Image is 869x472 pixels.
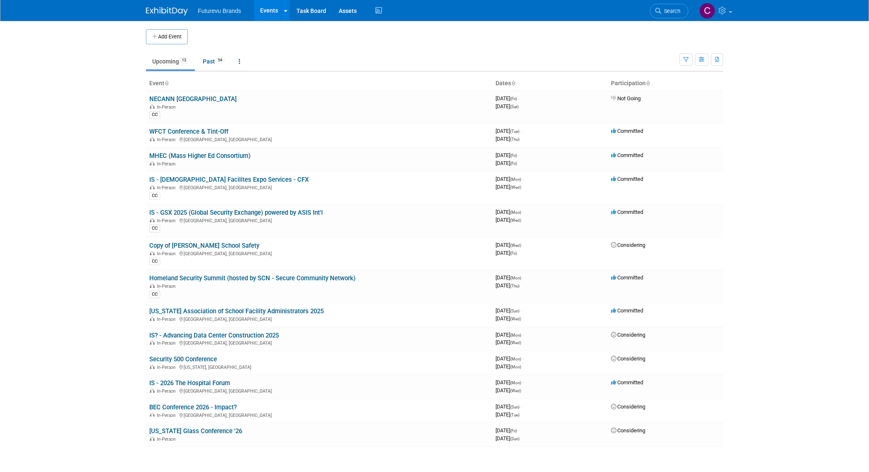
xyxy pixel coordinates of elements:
span: [DATE] [496,427,519,434]
span: [DATE] [496,282,519,289]
span: [DATE] [496,274,524,281]
img: ExhibitDay [146,7,188,15]
span: [DATE] [496,95,519,102]
span: - [518,152,519,158]
span: (Tue) [510,129,519,134]
img: In-Person Event [150,436,155,441]
img: In-Person Event [150,365,155,369]
span: (Sun) [510,405,519,409]
span: In-Person [157,388,178,394]
span: (Mon) [510,276,521,280]
span: [DATE] [496,363,521,370]
span: (Fri) [510,96,517,101]
span: 13 [179,57,189,63]
a: NECANN [GEOGRAPHIC_DATA] [149,95,237,103]
img: In-Person Event [150,218,155,222]
div: CC [149,291,160,298]
span: - [521,403,522,410]
span: [DATE] [496,160,517,166]
span: [DATE] [496,217,521,223]
span: Committed [611,176,643,182]
span: [DATE] [496,435,519,442]
div: CC [149,192,160,200]
span: In-Person [157,413,178,418]
div: [GEOGRAPHIC_DATA], [GEOGRAPHIC_DATA] [149,411,489,418]
div: [GEOGRAPHIC_DATA], [GEOGRAPHIC_DATA] [149,315,489,322]
span: (Thu) [510,137,519,142]
span: - [521,307,522,314]
span: In-Person [157,365,178,370]
a: Sort by Event Name [164,80,169,86]
span: [DATE] [496,387,521,393]
a: Sort by Start Date [511,80,515,86]
span: [DATE] [496,136,519,142]
a: Search [650,4,688,18]
img: CHERYL CLOWES [699,3,715,19]
a: BEC Conference 2026 - Impact? [149,403,237,411]
span: - [522,274,524,281]
div: CC [149,258,160,265]
span: Committed [611,209,643,215]
a: IS - GSX 2025 (Global Security Exchange) powered by ASIS Int'l [149,209,323,216]
a: Upcoming13 [146,53,195,69]
div: [GEOGRAPHIC_DATA], [GEOGRAPHIC_DATA] [149,217,489,223]
span: Committed [611,379,643,386]
span: Considering [611,403,645,410]
span: In-Person [157,185,178,190]
span: [DATE] [496,242,524,248]
span: Committed [611,307,643,314]
span: (Wed) [510,388,521,393]
span: In-Person [157,161,178,167]
a: MHEC (Mass Higher Ed Consortium) [149,152,250,160]
span: Not Going [611,95,641,102]
span: Considering [611,355,645,362]
span: (Thu) [510,284,519,288]
th: Dates [492,76,608,91]
span: (Mon) [510,177,521,182]
a: IS? - Advancing Data Center Construction 2025 [149,332,279,339]
a: WFCT Conference & Tint-Off [149,128,228,135]
img: In-Person Event [150,388,155,393]
span: - [522,242,524,248]
img: In-Person Event [150,317,155,321]
span: (Sun) [510,309,519,313]
a: IS - 2026 The Hospital Forum [149,379,230,387]
span: (Sat) [510,104,519,109]
a: Copy of [PERSON_NAME] School Safety [149,242,259,249]
span: [DATE] [496,209,524,215]
span: [DATE] [496,379,524,386]
img: In-Person Event [150,284,155,288]
span: [DATE] [496,403,522,410]
a: [US_STATE] Glass Conference '26 [149,427,242,435]
span: (Mon) [510,210,521,215]
div: [GEOGRAPHIC_DATA], [GEOGRAPHIC_DATA] [149,339,489,346]
th: Participation [608,76,723,91]
span: [DATE] [496,339,521,345]
span: (Wed) [510,243,521,248]
button: Add Event [146,29,188,44]
div: [GEOGRAPHIC_DATA], [GEOGRAPHIC_DATA] [149,250,489,256]
a: Past54 [197,53,231,69]
img: In-Person Event [150,137,155,141]
span: Committed [611,128,643,134]
span: Futurevu Brands [198,8,241,14]
span: Considering [611,332,645,338]
span: - [522,176,524,182]
span: (Wed) [510,317,521,321]
span: [DATE] [496,184,521,190]
span: (Wed) [510,340,521,345]
span: (Mon) [510,333,521,338]
div: CC [149,111,160,119]
span: (Mon) [510,365,521,369]
span: (Fri) [510,251,517,256]
span: - [518,427,519,434]
span: [DATE] [496,411,519,418]
img: In-Person Event [150,340,155,345]
div: [GEOGRAPHIC_DATA], [GEOGRAPHIC_DATA] [149,387,489,394]
span: 54 [215,57,225,63]
a: Homeland Security Summit (hosted by SCN - Secure Community Network) [149,274,355,282]
span: (Mon) [510,357,521,361]
a: IS - [DEMOGRAPHIC_DATA] Facilites Expo Services - CFX [149,176,309,183]
span: [DATE] [496,250,517,256]
span: (Wed) [510,185,521,190]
